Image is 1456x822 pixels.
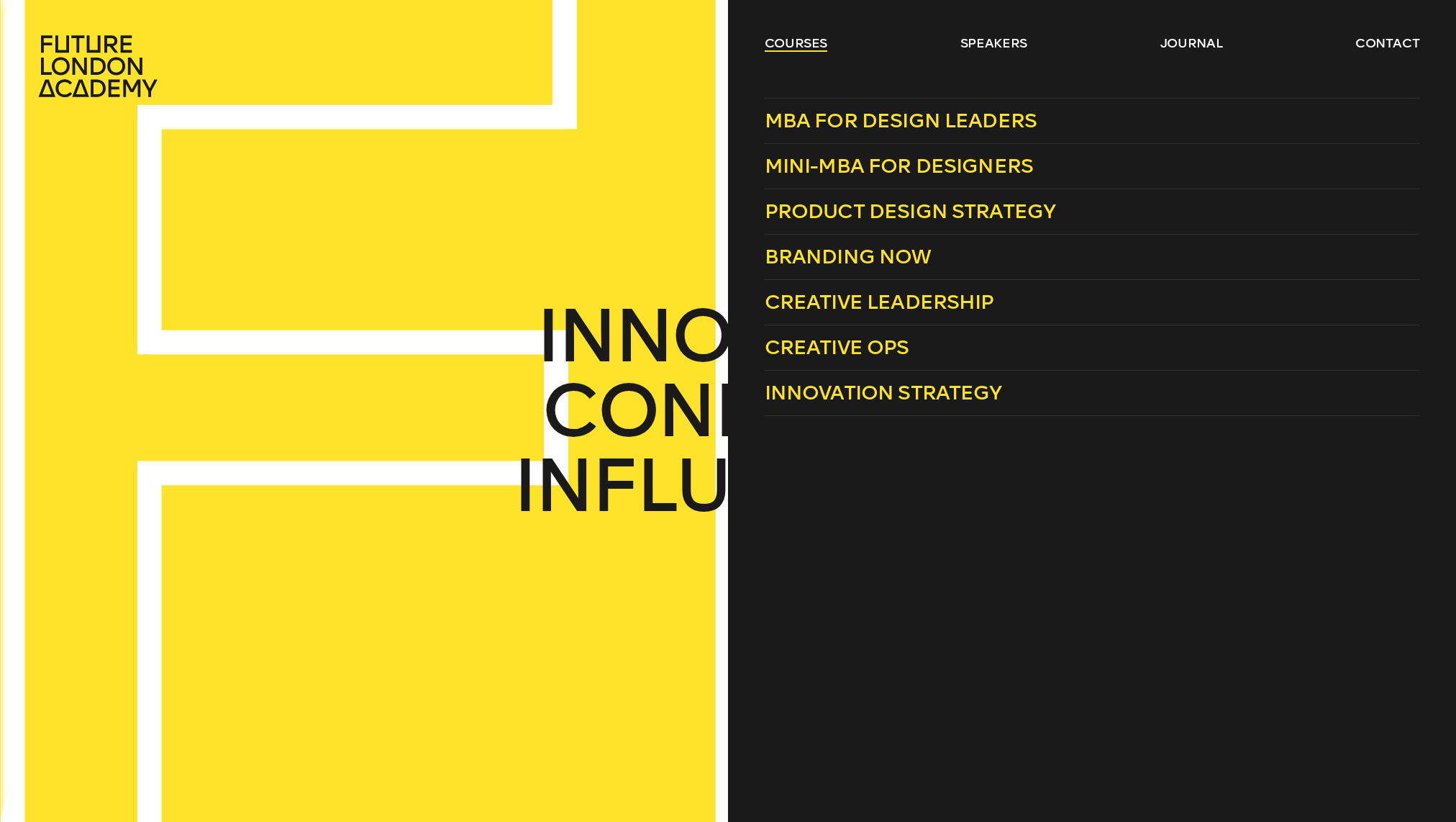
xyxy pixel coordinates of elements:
[1355,35,1420,52] a: contact
[765,235,1420,280] a: Branding Now
[960,35,1027,52] a: speakers
[765,245,932,268] span: Branding Now
[765,325,1420,371] a: Creative Ops
[765,154,1034,178] span: Mini-MBA for Designers
[765,98,1420,144] a: MBA for Design Leaders
[765,290,994,314] span: Creative Leadership
[765,335,909,359] span: Creative Ops
[765,35,828,52] a: courses
[765,144,1420,189] a: Mini-MBA for Designers
[765,199,1056,223] span: Product Design Strategy
[765,371,1420,416] a: Innovation Strategy
[765,189,1420,235] a: Product Design Strategy
[765,381,1002,405] span: Innovation Strategy
[765,280,1420,325] a: Creative Leadership
[1160,35,1223,52] a: journal
[765,109,1037,132] span: MBA for Design Leaders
